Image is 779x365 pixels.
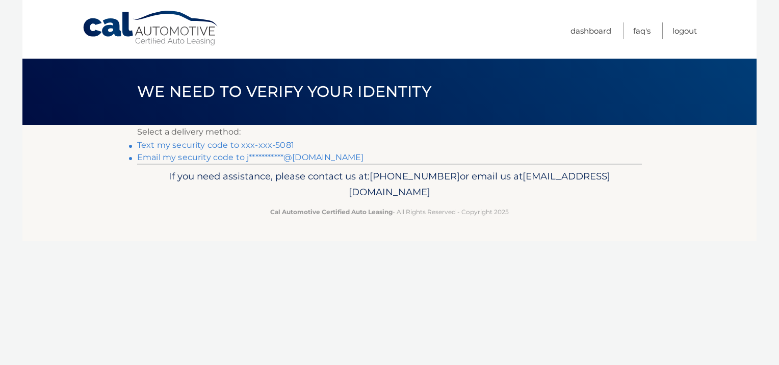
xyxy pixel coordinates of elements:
a: Text my security code to xxx-xxx-5081 [137,140,294,150]
a: Logout [672,22,697,39]
p: Select a delivery method: [137,125,642,139]
span: [PHONE_NUMBER] [370,170,460,182]
a: FAQ's [633,22,651,39]
strong: Cal Automotive Certified Auto Leasing [270,208,393,216]
a: Dashboard [570,22,611,39]
span: We need to verify your identity [137,82,431,101]
p: - All Rights Reserved - Copyright 2025 [144,206,635,217]
p: If you need assistance, please contact us at: or email us at [144,168,635,201]
a: Cal Automotive [82,10,220,46]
